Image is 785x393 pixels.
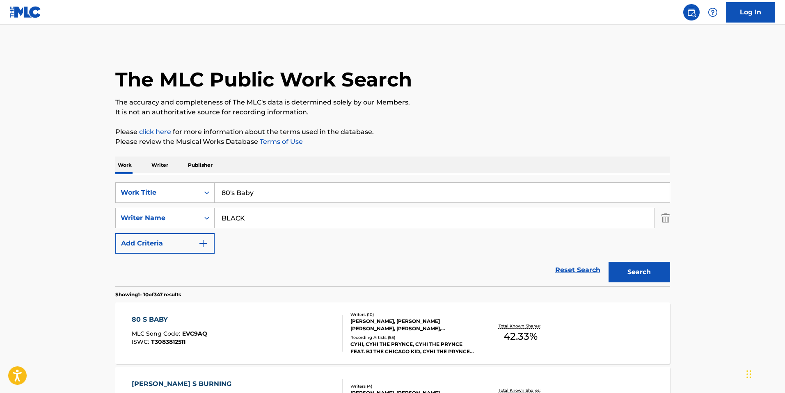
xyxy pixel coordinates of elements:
[705,4,721,20] div: Help
[182,330,207,337] span: EVC9AQ
[10,6,41,18] img: MLC Logo
[132,379,236,389] div: [PERSON_NAME] S BURNING
[115,127,670,137] p: Please for more information about the terms used in the database.
[744,354,785,393] iframe: Chat Widget
[609,262,670,282] button: Search
[139,128,171,136] a: click here
[115,67,412,92] h1: The MLC Public Work Search
[115,291,181,298] p: Showing 1 - 10 of 347 results
[499,323,542,329] p: Total Known Shares:
[350,341,474,355] div: CYHI, CYHI THE PRYNCE, CYHI THE PRYNCE FEAT. BJ THE CHICAGO KID, CYHI THE PRYNCE, CYHI THE PRYNCE
[350,311,474,318] div: Writers ( 10 )
[115,302,670,364] a: 80 S BABYMLC Song Code:EVC9AQISWC:T3083812511Writers (10)[PERSON_NAME], [PERSON_NAME] [PERSON_NAM...
[132,330,182,337] span: MLC Song Code :
[350,334,474,341] div: Recording Artists ( 55 )
[185,157,215,174] p: Publisher
[121,188,195,198] div: Work Title
[350,318,474,332] div: [PERSON_NAME], [PERSON_NAME] [PERSON_NAME], [PERSON_NAME], [PERSON_NAME] [PERSON_NAME] [PERSON_NA...
[115,182,670,286] form: Search Form
[726,2,775,23] a: Log In
[115,157,134,174] p: Work
[115,233,215,254] button: Add Criteria
[149,157,171,174] p: Writer
[198,239,208,248] img: 9d2ae6d4665cec9f34b9.svg
[258,138,303,145] a: Terms of Use
[350,383,474,389] div: Writers ( 4 )
[708,7,718,17] img: help
[551,261,604,279] a: Reset Search
[115,98,670,107] p: The accuracy and completeness of The MLC's data is determined solely by our Members.
[151,338,185,345] span: T3083812511
[115,107,670,117] p: It is not an authoritative source for recording information.
[132,315,207,325] div: 80 S BABY
[132,338,151,345] span: ISWC :
[687,7,696,17] img: search
[121,213,195,223] div: Writer Name
[746,362,751,386] div: Drag
[503,329,538,344] span: 42.33 %
[115,137,670,147] p: Please review the Musical Works Database
[683,4,700,20] a: Public Search
[661,208,670,228] img: Delete Criterion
